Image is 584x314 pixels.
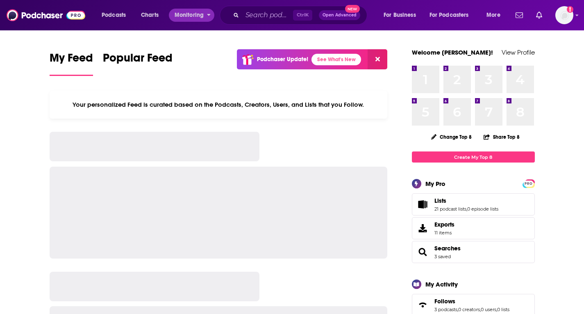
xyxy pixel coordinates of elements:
span: New [345,5,360,13]
button: open menu [378,9,426,22]
a: Create My Top 8 [412,151,535,163]
span: Exports [415,222,431,234]
span: More [486,9,500,21]
img: User Profile [555,6,573,24]
span: Popular Feed [103,51,173,70]
span: PRO [524,181,534,187]
a: Lists [434,197,498,204]
a: 0 creators [458,307,480,312]
a: 21 podcast lists [434,206,466,212]
a: 0 episode lists [467,206,498,212]
span: , [457,307,458,312]
a: 0 users [481,307,496,312]
span: Charts [141,9,159,21]
span: Podcasts [102,9,126,21]
a: Show notifications dropdown [512,8,526,22]
span: Searches [412,241,535,263]
a: My Feed [50,51,93,76]
a: Searches [434,245,461,252]
span: , [496,307,497,312]
a: View Profile [502,48,535,56]
span: Exports [434,221,454,228]
span: , [480,307,481,312]
a: Popular Feed [103,51,173,76]
button: open menu [169,9,214,22]
span: For Business [384,9,416,21]
a: See What's New [311,54,361,65]
a: Follows [415,299,431,311]
button: open menu [481,9,511,22]
span: Logged in as megcassidy [555,6,573,24]
div: Your personalized Feed is curated based on the Podcasts, Creators, Users, and Lists that you Follow. [50,91,388,119]
span: , [466,206,467,212]
span: My Feed [50,51,93,70]
button: Share Top 8 [483,129,520,145]
div: My Activity [425,280,458,288]
button: open menu [424,9,481,22]
span: Follows [434,298,455,305]
a: PRO [524,180,534,186]
a: 0 lists [497,307,509,312]
button: Open AdvancedNew [319,10,360,20]
a: Lists [415,199,431,210]
img: Podchaser - Follow, Share and Rate Podcasts [7,7,85,23]
span: Lists [412,193,535,215]
button: Change Top 8 [426,132,477,142]
a: Searches [415,246,431,258]
span: Open Advanced [323,13,357,17]
span: Monitoring [175,9,204,21]
a: Follows [434,298,509,305]
a: 3 saved [434,254,451,259]
span: Ctrl K [293,10,312,21]
input: Search podcasts, credits, & more... [242,9,293,22]
a: Exports [412,217,535,239]
span: 11 items [434,230,454,236]
a: Charts [136,9,164,22]
button: open menu [96,9,136,22]
div: My Pro [425,180,445,188]
div: Search podcasts, credits, & more... [227,6,375,25]
a: Welcome [PERSON_NAME]! [412,48,493,56]
p: Podchaser Update! [257,56,308,63]
span: For Podcasters [429,9,469,21]
svg: Add a profile image [567,6,573,13]
a: Show notifications dropdown [533,8,545,22]
button: Show profile menu [555,6,573,24]
span: Lists [434,197,446,204]
a: 3 podcasts [434,307,457,312]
